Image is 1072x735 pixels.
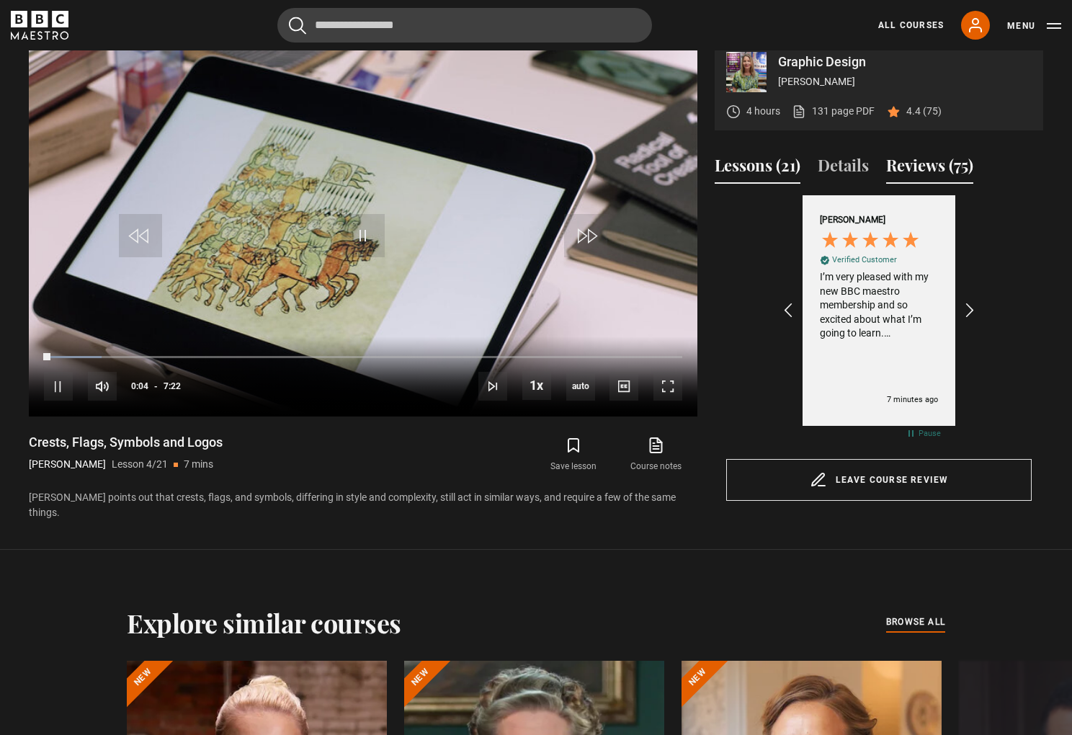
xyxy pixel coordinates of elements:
p: [PERSON_NAME] [778,74,1032,89]
span: browse all [886,615,945,629]
div: Pause [919,428,941,439]
div: Verified Customer [832,254,897,265]
p: 4 hours [746,104,780,119]
button: Reviews (75) [886,153,973,184]
button: Playback Rate [522,371,551,400]
a: Course notes [615,434,697,476]
button: Mute [88,372,117,401]
button: Fullscreen [653,372,682,401]
button: Save lesson [532,434,615,476]
div: REVIEWS.io Carousel Scroll Right [961,293,977,328]
h2: Explore similar courses [127,607,401,638]
button: Pause [44,372,73,401]
span: auto [566,372,595,401]
p: Graphic Design [778,55,1032,68]
div: [PERSON_NAME] [820,214,885,226]
a: 131 page PDF [792,104,875,119]
div: Customer reviews [795,195,962,426]
div: Current quality: 720p [566,372,595,401]
div: REVIEWS.io Carousel Scroll Left [781,293,797,328]
button: Lessons (21) [715,153,800,184]
a: browse all [886,615,945,631]
video-js: Video Player [29,40,697,416]
p: 4.4 (75) [906,104,942,119]
svg: BBC Maestro [11,11,68,40]
div: Progress Bar [44,356,682,359]
a: Leave course review [726,459,1032,501]
button: Captions [609,372,638,401]
p: [PERSON_NAME] [29,457,106,472]
button: Toggle navigation [1007,19,1061,33]
div: I’m very pleased with my new BBC maestro membership and so excited about what I’m going to learn.... [820,270,938,341]
div: Customer reviews carousel with auto-scroll controls [781,195,977,426]
span: 0:04 [131,373,148,399]
p: Lesson 4/21 [112,457,168,472]
span: - [154,381,158,391]
div: Pause carousel [906,427,941,440]
p: 7 mins [184,457,213,472]
a: All Courses [878,19,944,32]
p: [PERSON_NAME] points out that crests, flags, and symbols, differing in style and complexity, stil... [29,490,697,520]
div: 5 Stars [820,230,924,254]
button: Next Lesson [478,372,507,401]
h1: Crests, Flags, Symbols and Logos [29,434,223,451]
button: Submit the search query [289,17,306,35]
span: 7:22 [164,373,181,399]
input: Search [277,8,652,43]
button: Details [818,153,869,184]
div: Review by Stephanie S, 5 out of 5 stars [795,195,962,426]
div: 7 minutes ago [887,394,938,405]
